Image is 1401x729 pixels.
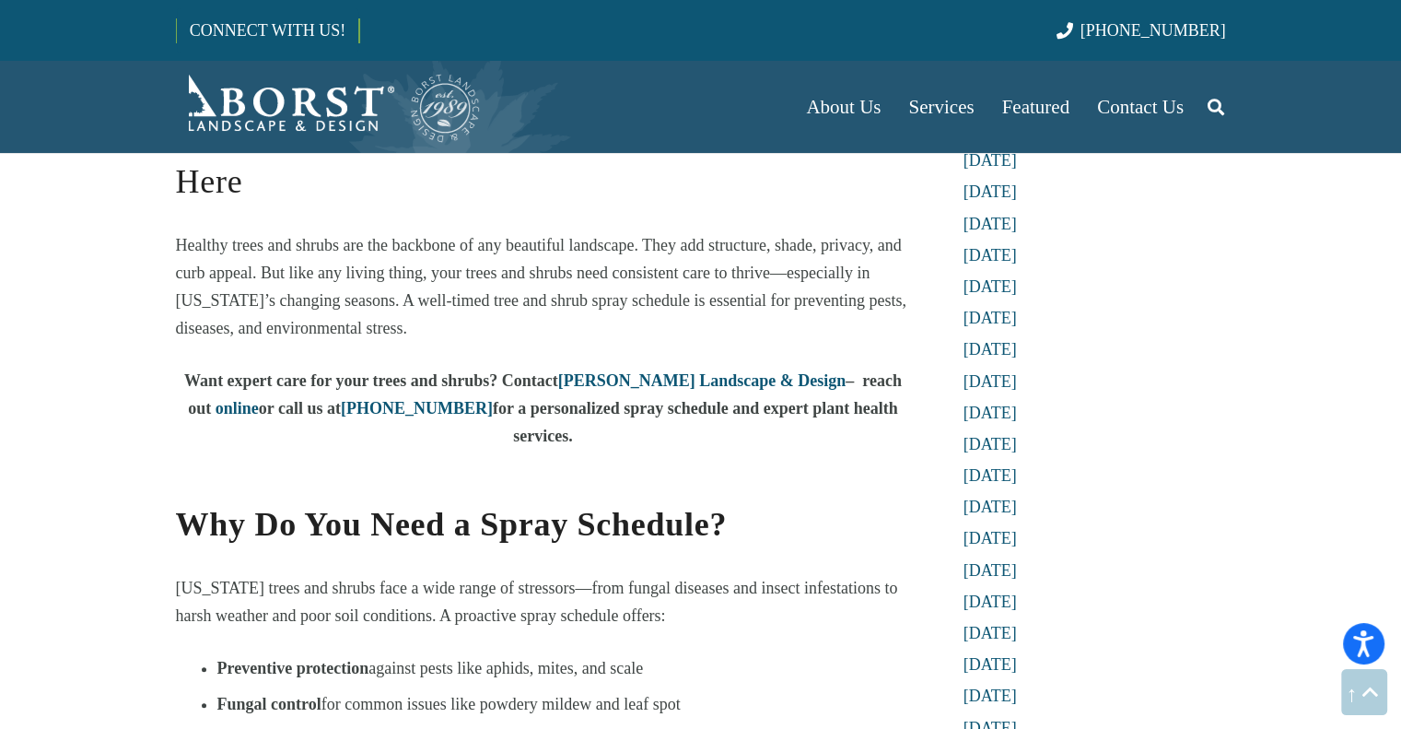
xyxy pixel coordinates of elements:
a: [DATE] [963,151,1017,170]
span: Featured [1002,96,1069,118]
a: [DATE] [963,655,1017,674]
a: Search [1197,84,1234,130]
span: against pests like aphids, mites, and scale [368,659,643,677]
b: Want expert care for your trees and shrubs? Contact [184,371,558,390]
span: for common issues like powdery mildew and leaf spot [321,695,681,713]
span: [US_STATE] trees and shrubs face a wide range of stressors—from fungal diseases and insect infest... [176,579,898,625]
b: Why Do You Need a Spray Schedule? [176,506,728,543]
a: [DATE] [963,277,1017,296]
a: [DATE] [963,529,1017,547]
b: – reach out [188,371,902,417]
b: Fungal control [217,695,321,713]
a: Back to top [1341,669,1387,715]
span: [PHONE_NUMBER] [1080,21,1226,40]
a: Services [894,61,987,153]
a: [DATE] [963,624,1017,642]
a: online [216,399,259,417]
a: [DATE] [963,561,1017,580]
a: [DATE] [963,215,1017,233]
a: [DATE] [963,309,1017,327]
span: Services [908,96,974,118]
a: Contact Us [1083,61,1197,153]
span: About Us [806,96,881,118]
a: [DATE] [963,466,1017,485]
a: [DATE] [963,182,1017,201]
span: Contact Us [1097,96,1184,118]
a: About Us [792,61,894,153]
a: [DATE] [963,372,1017,391]
a: [DATE] [963,498,1017,516]
a: [DATE] [963,687,1017,705]
a: [PHONE_NUMBER] [1057,21,1225,40]
b: Preventive protection [217,659,369,677]
a: [PERSON_NAME] Landscape & Design [558,371,846,390]
a: [DATE] [963,593,1017,611]
a: [DATE] [963,404,1017,422]
a: [DATE] [963,246,1017,265]
a: Borst-Logo [176,70,482,144]
a: [DATE] [963,435,1017,453]
span: Your Must-Have Tree and Shrub Spray Schedule is Here [176,113,886,200]
a: [PHONE_NUMBER] [341,399,493,417]
a: [DATE] [963,340,1017,359]
a: Featured [988,61,1083,153]
a: CONNECT WITH US! [177,8,358,53]
span: Healthy trees and shrubs are the backbone of any beautiful landscape. They add structure, shade, ... [176,236,906,337]
b: or call us at for a personalized spray schedule and expert plant health services. [259,399,898,445]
